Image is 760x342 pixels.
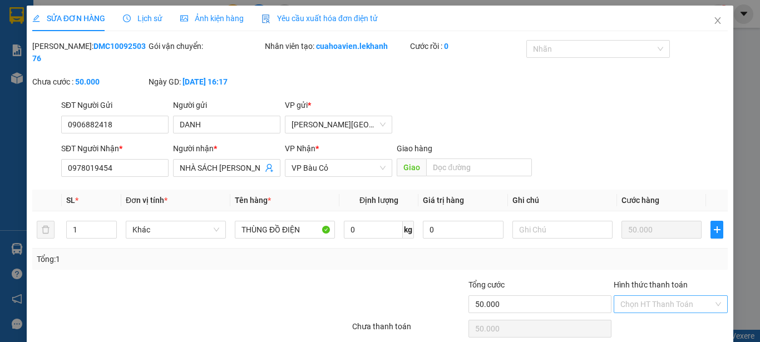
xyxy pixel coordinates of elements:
span: Định lượng [359,196,398,205]
button: Close [702,6,733,37]
div: SĐT Người Nhận [61,142,169,155]
div: VP gửi [285,99,392,111]
span: Tên hàng [235,196,271,205]
span: Đơn vị tính [126,196,167,205]
div: Nhân viên tạo: [265,40,408,52]
b: 0 [444,42,448,51]
div: Người gửi [173,99,280,111]
div: Ngày GD: [149,76,263,88]
div: VP Bàu Cỏ [9,9,100,23]
span: Dương Minh Châu [292,116,386,133]
b: [DATE] 16:17 [182,77,228,86]
div: 30.000 [8,72,101,85]
input: VD: Bàn, Ghế [235,221,335,239]
b: cuahoavien.lekhanh [316,42,388,51]
span: VP Bàu Cỏ [292,160,386,176]
th: Ghi chú [508,190,617,211]
div: LABO ĐỨC PHÁT [107,23,198,49]
div: Chưa thanh toán [351,320,467,340]
div: [PERSON_NAME]: [32,40,146,65]
div: Người nhận [173,142,280,155]
span: Khác [132,221,219,238]
div: NHA KHOA HAPPY [9,23,100,49]
div: 0986590752 [9,49,100,65]
button: delete [37,221,55,239]
span: SL [66,196,75,205]
span: Ảnh kiện hàng [180,14,244,23]
div: 0983344428 [107,49,198,65]
span: Giao hàng [397,144,432,153]
span: Nhận: [107,11,134,22]
span: Cước hàng [621,196,659,205]
span: Gửi: [9,11,27,22]
span: Lịch sử [123,14,162,23]
span: kg [403,221,414,239]
span: user-add [265,163,274,172]
div: SĐT Người Gửi [61,99,169,111]
input: Dọc đường [426,158,532,176]
img: icon [261,14,270,23]
span: close [713,16,722,25]
div: Chưa cước : [32,76,146,88]
input: 0 [621,221,702,239]
span: Tổng cước [468,280,505,289]
div: Tổng: 1 [37,253,294,265]
span: SỬA ĐƠN HÀNG [32,14,105,23]
span: plus [711,225,723,234]
span: clock-circle [123,14,131,22]
span: Giá trị hàng [423,196,464,205]
input: Ghi Chú [512,221,613,239]
button: plus [710,221,723,239]
span: Giao [397,158,426,176]
span: edit [32,14,40,22]
b: 50.000 [75,77,100,86]
label: Hình thức thanh toán [614,280,688,289]
span: VP Nhận [285,144,315,153]
div: An Sương [107,9,198,23]
div: Cước rồi : [410,40,524,52]
div: Gói vận chuyển: [149,40,263,52]
span: Yêu cầu xuất hóa đơn điện tử [261,14,378,23]
span: picture [180,14,188,22]
span: CR : [8,73,26,85]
